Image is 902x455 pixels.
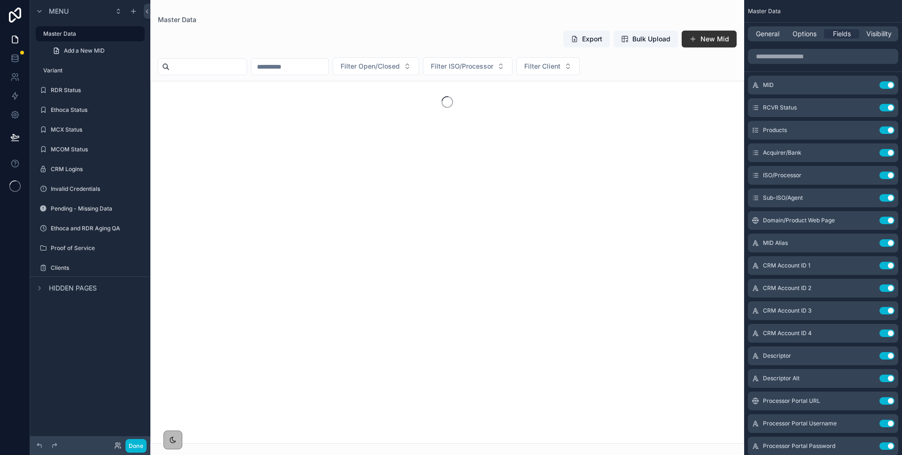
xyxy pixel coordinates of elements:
[763,126,787,134] span: Products
[763,81,774,89] span: MID
[36,102,145,118] a: Ethoca Status
[763,194,803,202] span: Sub-ISO/Agent
[748,8,781,15] span: Master Data
[36,181,145,196] a: Invalid Credentials
[51,225,143,232] label: Ethoca and RDR Aging QA
[763,149,801,157] span: Acquirer/Bank
[36,221,145,236] a: Ethoca and RDR Aging QA
[763,420,837,427] span: Processor Portal Username
[51,165,143,173] label: CRM Logins
[51,126,143,133] label: MCX Status
[43,30,139,38] label: Master Data
[36,122,145,137] a: MCX Status
[763,217,835,224] span: Domain/Product Web Page
[36,26,145,41] a: Master Data
[125,439,147,453] button: Done
[51,146,143,153] label: MCOM Status
[763,284,811,292] span: CRM Account ID 2
[36,83,145,98] a: RDR Status
[866,29,892,39] span: Visibility
[43,67,143,74] label: Variant
[36,241,145,256] a: Proof of Service
[763,397,820,405] span: Processor Portal URL
[36,142,145,157] a: MCOM Status
[763,307,811,314] span: CRM Account ID 3
[51,106,143,114] label: Ethoca Status
[756,29,779,39] span: General
[763,262,810,269] span: CRM Account ID 1
[793,29,816,39] span: Options
[47,43,145,58] a: Add a New MID
[833,29,851,39] span: Fields
[49,7,69,16] span: Menu
[51,244,143,252] label: Proof of Service
[763,104,797,111] span: RCVR Status
[763,239,788,247] span: MID Alias
[36,162,145,177] a: CRM Logins
[763,375,800,382] span: Descriptor Alt
[51,264,143,272] label: Clients
[51,205,143,212] label: Pending - Missing Data
[64,47,105,55] span: Add a New MID
[51,185,143,193] label: Invalid Credentials
[36,201,145,216] a: Pending - Missing Data
[36,260,145,275] a: Clients
[763,172,801,179] span: ISO/Processor
[763,352,791,360] span: Descriptor
[36,63,145,78] a: Variant
[49,283,97,293] span: Hidden pages
[51,86,143,94] label: RDR Status
[763,329,812,337] span: CRM Account ID 4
